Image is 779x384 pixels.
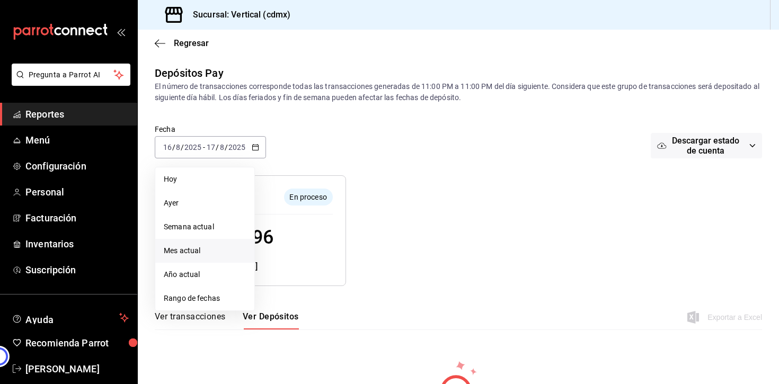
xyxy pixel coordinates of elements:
span: Año actual [164,269,246,280]
span: - [203,143,205,151]
button: Regresar [155,38,209,48]
button: Pregunta a Parrot AI [12,64,130,86]
input: -- [175,143,181,151]
div: Depósitos Pay [155,65,224,81]
span: Suscripción [25,263,129,277]
span: Configuración [25,159,129,173]
span: / [172,143,175,151]
span: / [216,143,219,151]
span: Recomienda Parrot [25,336,129,350]
button: Descargar estado de cuenta [651,133,762,158]
button: Ver transacciones [155,311,226,329]
span: En proceso [285,192,331,203]
input: -- [163,143,172,151]
div: El número de transacciones corresponde todas las transacciones generadas de 11:00 PM a 11:00 PM d... [155,81,762,103]
span: Ayer [164,198,246,209]
span: Personal [25,185,129,199]
span: Facturación [25,211,129,225]
span: Inventarios [25,237,129,251]
span: [PERSON_NAME] [25,362,129,376]
span: Rango de fechas [164,293,246,304]
div: El depósito aún no se ha enviado a tu cuenta bancaria. [284,189,333,206]
a: Pregunta a Parrot AI [7,77,130,88]
span: Menú [25,133,129,147]
span: Semana actual [164,221,246,233]
input: ---- [184,143,202,151]
h3: Sucursal: Vertical (cdmx) [184,8,290,21]
span: Descargar estado de cuenta [667,136,746,156]
div: navigation tabs [155,311,299,329]
span: Mes actual [164,245,246,256]
input: ---- [228,143,246,151]
input: -- [206,143,216,151]
button: Ver Depósitos [243,311,299,329]
span: / [181,143,184,151]
span: Hoy [164,174,246,185]
span: Pregunta a Parrot AI [29,69,114,81]
span: / [225,143,228,151]
input: -- [219,143,225,151]
span: Reportes [25,107,129,121]
label: Fecha [155,126,266,133]
button: open_drawer_menu [117,28,125,36]
span: Ayuda [25,311,115,324]
span: Regresar [174,38,209,48]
